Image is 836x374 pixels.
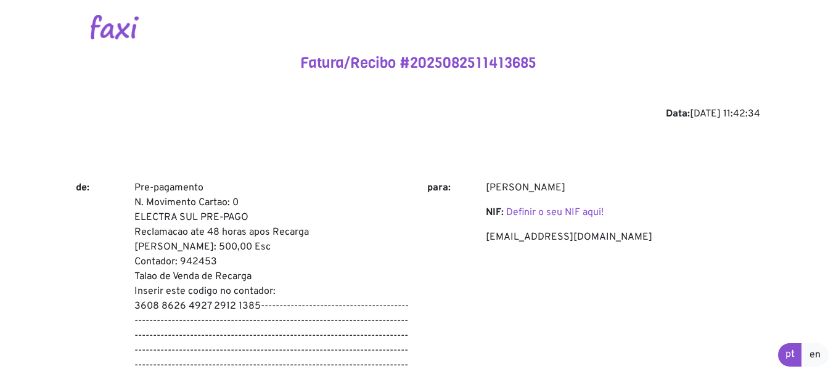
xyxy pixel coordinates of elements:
[486,230,760,245] p: [EMAIL_ADDRESS][DOMAIN_NAME]
[76,54,760,72] h4: Fatura/Recibo #2025082511413685
[76,107,760,121] div: [DATE] 11:42:34
[666,108,690,120] b: Data:
[486,206,504,219] b: NIF:
[486,181,760,195] p: [PERSON_NAME]
[506,206,604,219] a: Definir o seu NIF aqui!
[427,182,451,194] b: para:
[76,182,89,194] b: de:
[778,343,802,367] a: pt
[801,343,829,367] a: en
